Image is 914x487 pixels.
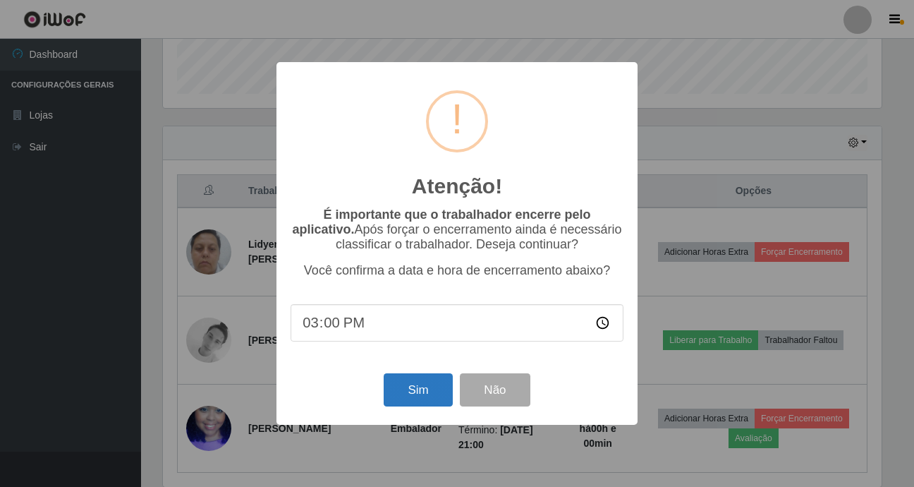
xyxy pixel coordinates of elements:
[291,263,623,278] p: Você confirma a data e hora de encerramento abaixo?
[384,373,452,407] button: Sim
[292,208,590,236] b: É importante que o trabalhador encerre pelo aplicativo.
[412,174,502,199] h2: Atenção!
[291,208,623,252] p: Após forçar o encerramento ainda é necessário classificar o trabalhador. Deseja continuar?
[460,373,530,407] button: Não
